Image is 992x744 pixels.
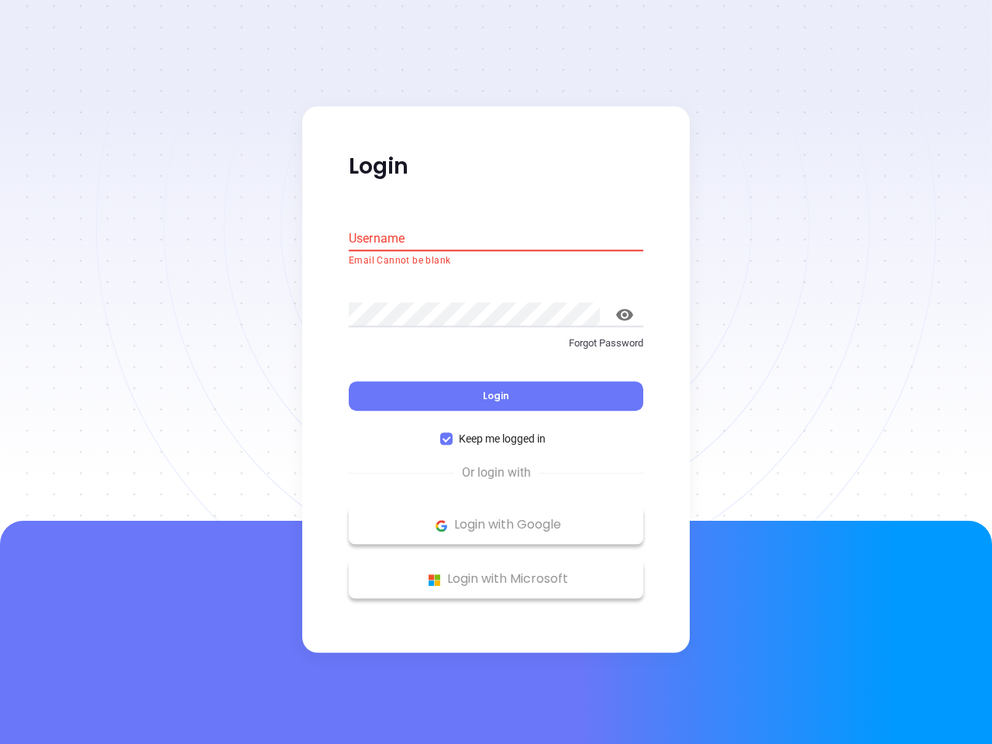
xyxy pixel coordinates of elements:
span: Or login with [454,464,539,483]
span: Keep me logged in [453,431,552,448]
button: toggle password visibility [606,296,643,333]
p: Login with Microsoft [356,568,635,591]
button: Microsoft Logo Login with Microsoft [349,560,643,599]
a: Forgot Password [349,336,643,363]
button: Google Logo Login with Google [349,506,643,545]
p: Login [349,153,643,181]
p: Forgot Password [349,336,643,351]
img: Microsoft Logo [425,570,444,590]
img: Google Logo [432,516,451,536]
span: Login [483,390,509,403]
button: Login [349,382,643,412]
p: Login with Google [356,514,635,537]
p: Email Cannot be blank [349,253,643,269]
